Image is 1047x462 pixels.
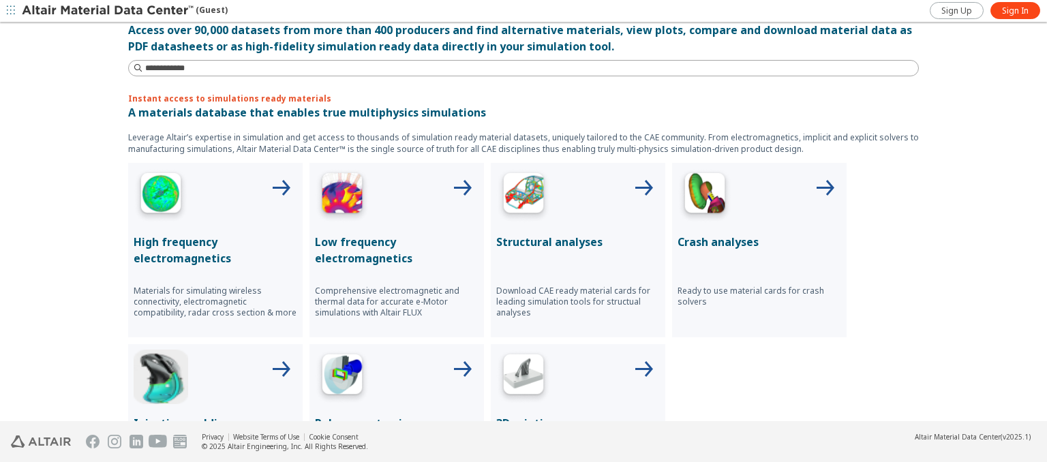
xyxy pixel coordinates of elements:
span: Sign In [1002,5,1029,16]
img: Altair Material Data Center [22,4,196,18]
p: Download CAE ready material cards for leading simulation tools for structual analyses [496,286,660,318]
img: Low Frequency Icon [315,168,369,223]
span: Sign Up [941,5,972,16]
p: 3D printing [496,415,660,431]
div: (Guest) [22,4,228,18]
a: Sign In [990,2,1040,19]
div: © 2025 Altair Engineering, Inc. All Rights Reserved. [202,442,368,451]
img: Altair Engineering [11,435,71,448]
a: Sign Up [930,2,984,19]
img: High Frequency Icon [134,168,188,223]
div: Access over 90,000 datasets from more than 400 producers and find alternative materials, view plo... [128,22,919,55]
p: Polymer extrusion [315,415,479,431]
button: Low Frequency IconLow frequency electromagneticsComprehensive electromagnetic and thermal data fo... [309,163,484,337]
a: Cookie Consent [309,432,359,442]
p: Injection molding [134,415,297,431]
img: Injection Molding Icon [134,350,188,404]
p: Materials for simulating wireless connectivity, electromagnetic compatibility, radar cross sectio... [134,286,297,318]
p: Ready to use material cards for crash solvers [678,286,841,307]
p: High frequency electromagnetics [134,234,297,266]
p: Structural analyses [496,234,660,250]
a: Privacy [202,432,224,442]
img: Crash Analyses Icon [678,168,732,223]
a: Website Terms of Use [233,432,299,442]
button: Structural Analyses IconStructural analysesDownload CAE ready material cards for leading simulati... [491,163,665,337]
p: Low frequency electromagnetics [315,234,479,266]
button: Crash Analyses IconCrash analysesReady to use material cards for crash solvers [672,163,847,337]
span: Altair Material Data Center [915,432,1001,442]
p: Comprehensive electromagnetic and thermal data for accurate e-Motor simulations with Altair FLUX [315,286,479,318]
p: Leverage Altair’s expertise in simulation and get access to thousands of simulation ready materia... [128,132,919,155]
p: Crash analyses [678,234,841,250]
p: A materials database that enables true multiphysics simulations [128,104,919,121]
img: Structural Analyses Icon [496,168,551,223]
button: High Frequency IconHigh frequency electromagneticsMaterials for simulating wireless connectivity,... [128,163,303,337]
div: (v2025.1) [915,432,1031,442]
img: Polymer Extrusion Icon [315,350,369,404]
p: Instant access to simulations ready materials [128,93,919,104]
img: 3D Printing Icon [496,350,551,404]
